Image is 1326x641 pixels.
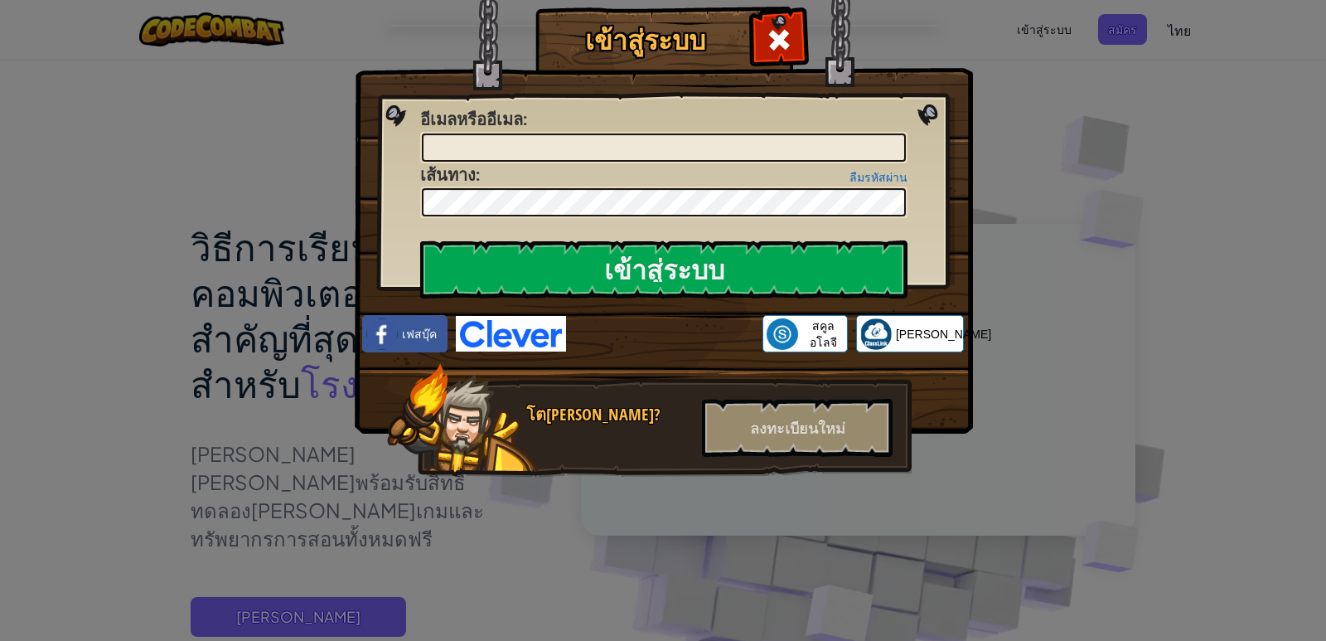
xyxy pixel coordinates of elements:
[896,328,991,341] font: [PERSON_NAME]
[566,316,762,352] iframe: สามารถทำได้ด้วย Google
[810,319,837,349] font: สคูลอโลจี
[767,318,798,350] img: schoology.png
[585,22,705,58] font: เข้าสู่ระบบ
[526,403,661,425] font: โต[PERSON_NAME]?
[402,328,437,341] font: เฟสบุ๊ค
[420,240,907,299] input: เข้าสู่ระบบ
[849,171,907,184] a: ลืมรหัสผ่าน
[476,163,480,186] font: :
[860,318,892,350] img: classlink-logo-small.png
[750,418,845,439] font: ลงทะเบียนใหม่
[420,108,523,130] font: อีเมลหรืออีเมล
[523,108,527,130] font: :
[366,318,398,350] img: facebook_small.png
[456,316,567,352] img: clever-logo-blue.png
[420,163,476,186] font: เส้นทาง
